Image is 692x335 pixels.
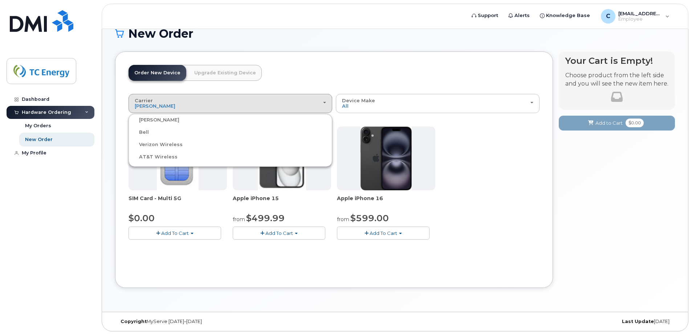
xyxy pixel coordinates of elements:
[246,213,285,223] span: $499.99
[265,230,293,236] span: Add To Cart
[129,65,186,81] a: Order New Device
[503,8,535,23] a: Alerts
[135,103,175,109] span: [PERSON_NAME]
[660,303,687,330] iframe: Messenger Launcher
[622,319,654,324] strong: Last Update
[337,216,349,223] small: from
[337,227,430,239] button: Add To Cart
[535,8,595,23] a: Knowledge Base
[370,230,397,236] span: Add To Cart
[596,9,675,24] div: cory_henson@tcenergy.com
[129,94,332,113] button: Carrier [PERSON_NAME]
[121,319,147,324] strong: Copyright
[350,213,389,223] span: $599.00
[361,127,412,190] img: iphone_16_plus.png
[129,195,227,209] div: SIM Card - Multi 5G
[565,56,668,66] h4: Your Cart is Empty!
[130,128,149,137] label: Bell
[188,65,262,81] a: Upgrade Existing Device
[488,319,675,324] div: [DATE]
[233,195,331,209] div: Apple iPhone 15
[467,8,503,23] a: Support
[336,94,540,113] button: Device Make All
[233,216,245,223] small: from
[606,12,610,21] span: C
[618,11,662,16] span: [EMAIL_ADDRESS][DOMAIN_NAME]
[129,213,155,223] span: $0.00
[618,16,662,22] span: Employee
[129,227,221,239] button: Add To Cart
[233,227,325,239] button: Add To Cart
[514,12,530,19] span: Alerts
[337,195,435,209] div: Apple iPhone 16
[135,98,153,103] span: Carrier
[130,116,179,124] label: [PERSON_NAME]
[546,12,590,19] span: Knowledge Base
[130,153,178,161] label: AT&T Wireless
[130,140,183,149] label: Verizon Wireless
[342,103,349,109] span: All
[478,12,498,19] span: Support
[565,71,668,88] p: Choose product from the left side and you will see the new item here.
[161,230,189,236] span: Add To Cart
[559,116,675,131] button: Add to Cart $0.00
[115,319,302,324] div: MyServe [DATE]–[DATE]
[595,120,623,127] span: Add to Cart
[342,98,375,103] span: Device Make
[115,27,675,40] h1: New Order
[626,119,644,127] span: $0.00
